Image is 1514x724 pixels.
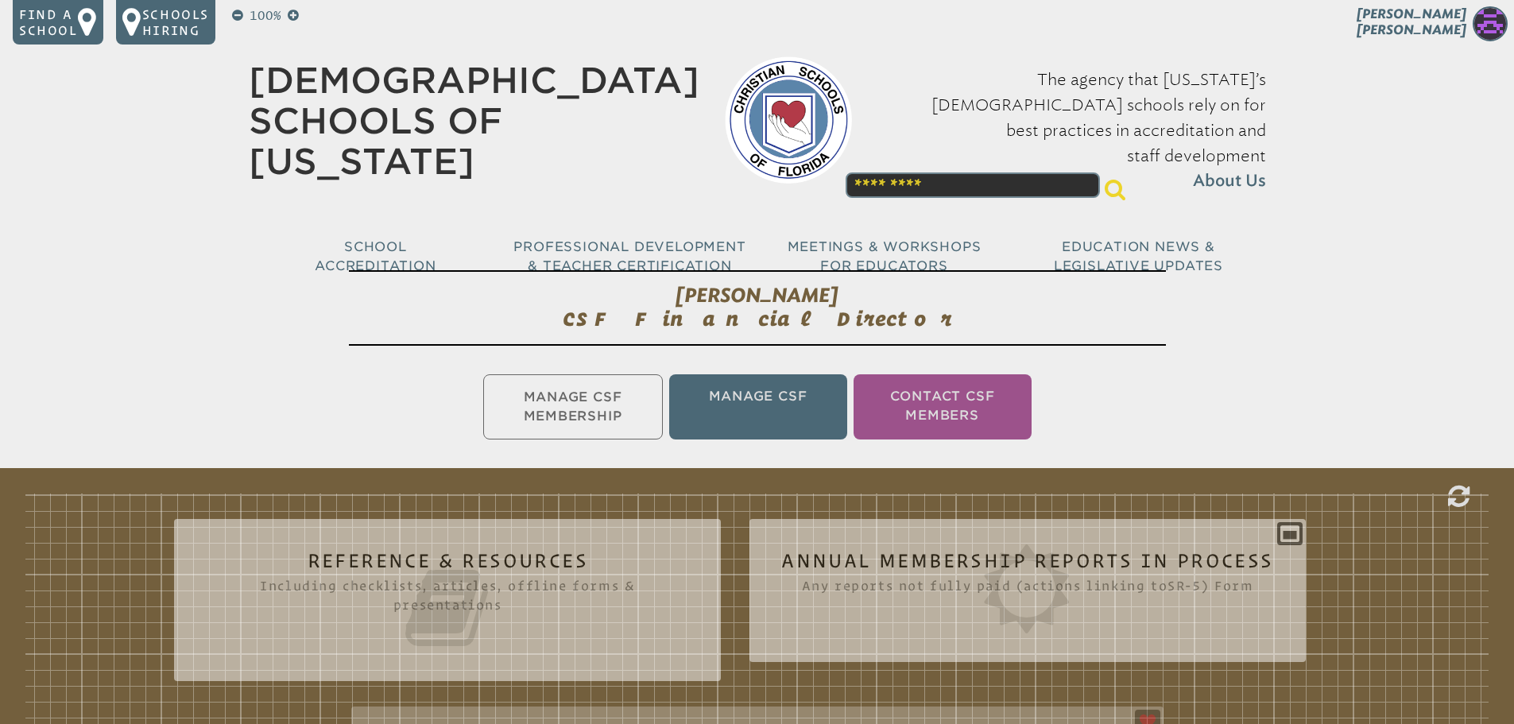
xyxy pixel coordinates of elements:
img: 6342cd2da6c3e5fc1ee5fe735d95a459 [1473,6,1508,41]
span: About Us [1193,168,1266,194]
h2: Reference & Resources [206,551,689,652]
img: csf-logo-web-colors.png [725,56,852,184]
h2: Annual Membership Reports in Process [781,551,1273,633]
span: Education News & Legislative Updates [1054,239,1223,273]
p: Find a school [19,6,78,38]
li: Contact CSF Members [854,374,1032,439]
span: Professional Development & Teacher Certification [513,239,745,273]
span: [PERSON_NAME] [PERSON_NAME] [1357,6,1466,37]
p: 100% [246,6,285,25]
a: [DEMOGRAPHIC_DATA] Schools of [US_STATE] [249,60,699,182]
span: Meetings & Workshops for Educators [788,239,982,273]
li: Manage CSF [669,374,847,439]
span: School Accreditation [315,239,436,273]
p: The agency that [US_STATE]’s [DEMOGRAPHIC_DATA] schools rely on for best practices in accreditati... [877,67,1266,194]
p: Schools Hiring [142,6,209,38]
span: CSF Financial Director [563,308,952,330]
